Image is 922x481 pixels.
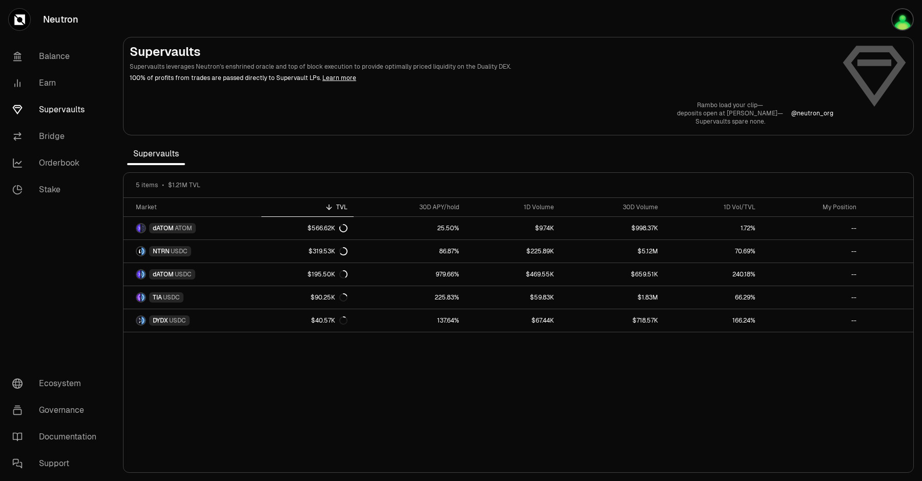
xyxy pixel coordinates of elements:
span: $1.21M TVL [168,181,200,189]
div: 1D Volume [472,203,554,211]
a: -- [762,263,863,286]
a: 137.64% [354,309,465,332]
a: 240.18% [664,263,762,286]
a: Balance [4,43,111,70]
a: Earn [4,70,111,96]
a: Ecosystem [4,370,111,397]
span: TIA [153,293,162,302]
div: $40.57K [311,316,347,325]
span: ATOM [175,224,192,232]
img: USDC Logo [141,293,145,302]
div: Market [136,203,255,211]
img: TIA Logo [137,293,140,302]
img: kol [891,8,914,31]
div: 30D APY/hold [360,203,459,211]
div: $566.62K [308,224,347,232]
a: Bridge [4,123,111,150]
span: DYDX [153,316,168,325]
span: NTRN [153,247,170,255]
a: 25.50% [354,217,465,239]
a: Support [4,450,111,477]
img: dATOM Logo [137,270,140,278]
span: Supervaults [127,144,185,164]
span: USDC [175,270,192,278]
p: Supervaults leverages Neutron's enshrined oracle and top of block execution to provide optimally ... [130,62,833,71]
p: @ neutron_org [791,109,833,117]
a: Learn more [322,74,356,82]
a: $90.25K [261,286,354,309]
span: USDC [169,316,186,325]
img: DYDX Logo [137,316,140,325]
a: $319.53K [261,240,354,263]
a: Documentation [4,424,111,450]
a: Supervaults [4,96,111,123]
span: dATOM [153,224,174,232]
span: USDC [163,293,180,302]
a: @neutron_org [791,109,833,117]
p: 100% of profits from trades are passed directly to Supervault LPs. [130,73,833,83]
div: $319.53K [309,247,347,255]
a: 979.66% [354,263,465,286]
a: $659.51K [560,263,664,286]
a: -- [762,217,863,239]
a: $5.12M [560,240,664,263]
a: $59.83K [465,286,560,309]
a: $566.62K [261,217,354,239]
p: deposits open at [PERSON_NAME]— [677,109,783,117]
a: 225.83% [354,286,465,309]
p: Supervaults spare none. [677,117,783,126]
a: -- [762,309,863,332]
a: Governance [4,397,111,424]
a: $469.55K [465,263,560,286]
a: $998.37K [560,217,664,239]
span: USDC [171,247,188,255]
img: dATOM Logo [137,224,140,232]
a: Orderbook [4,150,111,176]
img: USDC Logo [141,247,145,255]
img: USDC Logo [141,270,145,278]
a: $9.74K [465,217,560,239]
a: -- [762,240,863,263]
a: 86.87% [354,240,465,263]
a: Rambo load your clip—deposits open at [PERSON_NAME]—Supervaults spare none. [677,101,783,126]
a: $718.57K [560,309,664,332]
a: dATOM LogoUSDC LogodATOMUSDC [124,263,261,286]
div: 1D Vol/TVL [670,203,755,211]
a: NTRN LogoUSDC LogoNTRNUSDC [124,240,261,263]
div: $195.50K [308,270,347,278]
a: $195.50K [261,263,354,286]
a: 166.24% [664,309,762,332]
a: DYDX LogoUSDC LogoDYDXUSDC [124,309,261,332]
a: $1.83M [560,286,664,309]
img: ATOM Logo [141,224,145,232]
a: 66.29% [664,286,762,309]
a: TIA LogoUSDC LogoTIAUSDC [124,286,261,309]
div: $90.25K [311,293,347,302]
a: dATOM LogoATOM LogodATOMATOM [124,217,261,239]
span: dATOM [153,270,174,278]
span: 5 items [136,181,158,189]
a: -- [762,286,863,309]
a: $67.44K [465,309,560,332]
img: NTRN Logo [137,247,140,255]
div: My Position [768,203,856,211]
div: TVL [268,203,347,211]
a: $40.57K [261,309,354,332]
a: $225.89K [465,240,560,263]
a: 1.72% [664,217,762,239]
p: Rambo load your clip— [677,101,783,109]
img: USDC Logo [141,316,145,325]
a: 70.69% [664,240,762,263]
h2: Supervaults [130,44,833,60]
div: 30D Volume [566,203,658,211]
a: Stake [4,176,111,203]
